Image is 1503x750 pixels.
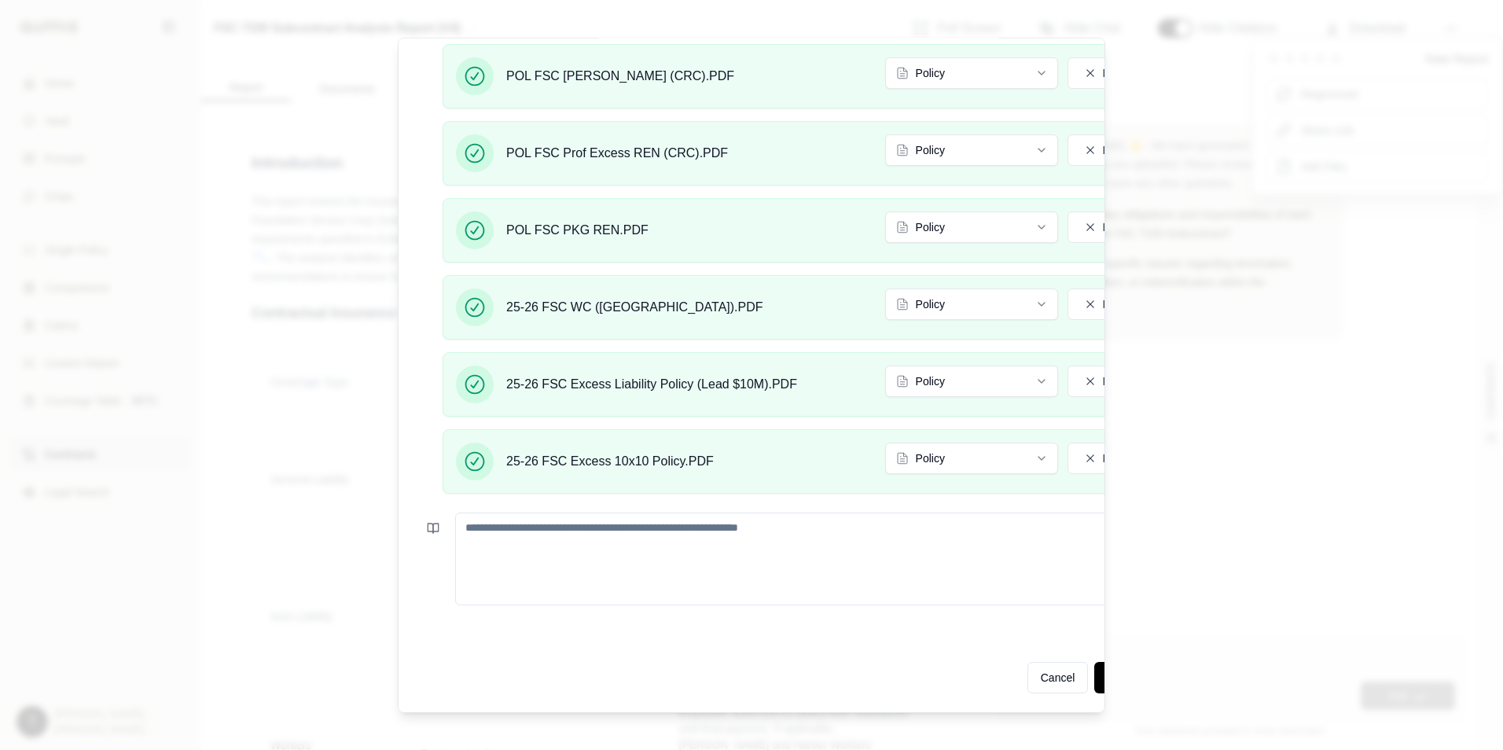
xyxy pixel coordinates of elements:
button: Remove [1068,57,1160,89]
span: POL FSC Prof Excess REN (CRC).PDF [506,144,728,163]
button: Update Analysis [1094,662,1198,693]
button: Remove [1068,211,1160,243]
span: 25-26 FSC Excess Liability Policy (Lead $10M).PDF [506,375,797,394]
button: Remove [1068,134,1160,166]
button: Remove [1068,366,1160,397]
span: POL FSC [PERSON_NAME] (CRC).PDF [506,67,734,86]
button: Remove [1068,443,1160,474]
span: POL FSC PKG REN.PDF [506,221,649,240]
span: 25-26 FSC WC ([GEOGRAPHIC_DATA]).PDF [506,298,763,317]
button: Cancel [1027,662,1089,693]
button: Remove [1068,289,1160,320]
span: 25-26 FSC Excess 10x10 Policy.PDF [506,452,714,471]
